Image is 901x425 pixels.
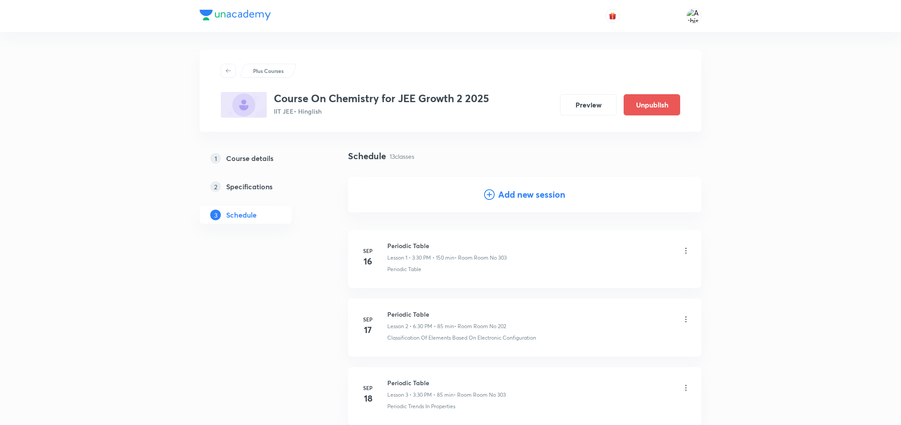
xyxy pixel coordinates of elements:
[390,152,414,161] p: 13 classes
[387,391,454,399] p: Lesson 3 • 3:30 PM • 85 min
[200,10,271,23] a: Company Logo
[387,254,454,262] p: Lesson 1 • 3:30 PM • 150 min
[200,149,320,167] a: 1Course details
[606,9,620,23] button: avatar
[387,265,421,273] p: Periodic Table
[226,153,273,164] h5: Course details
[387,334,536,342] p: Classification Of Elements Based On Electronic Configuration
[253,67,284,75] p: Plus Courses
[454,254,507,262] p: • Room Room No 303
[454,322,506,330] p: • Room Room No 202
[359,315,377,323] h6: Sep
[359,255,377,268] h4: 16
[274,107,489,116] p: IIT JEE • Hinglish
[387,310,506,319] h6: Periodic Table
[359,384,377,392] h6: Sep
[359,247,377,255] h6: Sep
[686,8,701,23] img: Ashish Kumar
[348,149,386,163] h4: Schedule
[221,92,267,118] img: C189DC7A-3E79-4E7C-8456-6461AD11EFE0_plus.png
[200,178,320,195] a: 2Specifications
[210,181,221,192] p: 2
[200,10,271,20] img: Company Logo
[454,391,506,399] p: • Room Room No 303
[226,181,273,192] h5: Specifications
[387,322,454,330] p: Lesson 2 • 6:30 PM • 85 min
[387,402,455,410] p: Periodic Trends In Properties
[387,241,507,250] h6: Periodic Table
[359,392,377,405] h4: 18
[666,177,701,212] img: Add
[609,12,617,20] img: avatar
[359,323,377,337] h4: 17
[624,94,680,115] button: Unpublish
[387,378,506,387] h6: Periodic Table
[226,210,257,220] h5: Schedule
[560,94,617,115] button: Preview
[210,210,221,220] p: 3
[274,92,489,105] h3: Course On Chemistry for JEE Growth 2 2025
[498,188,565,201] h4: Add new session
[210,153,221,164] p: 1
